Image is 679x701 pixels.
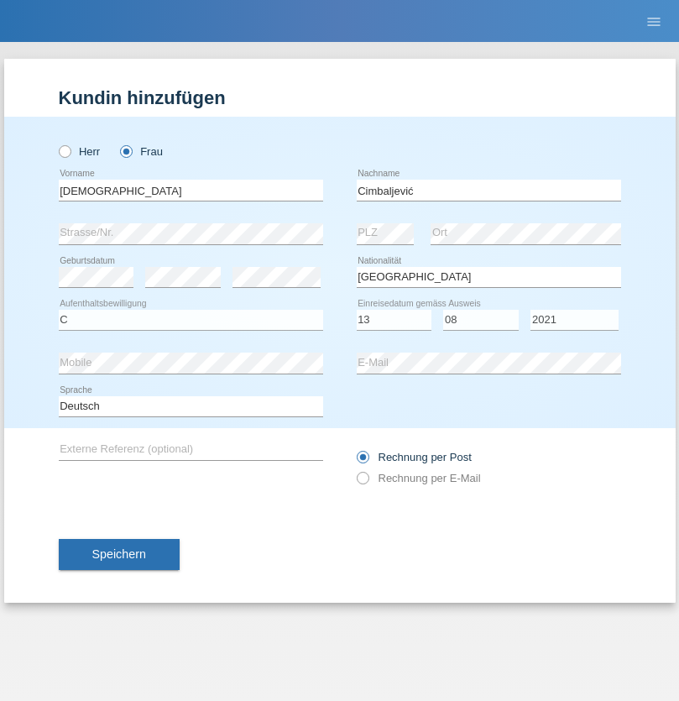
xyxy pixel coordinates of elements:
label: Rechnung per Post [357,451,472,463]
input: Rechnung per Post [357,451,368,472]
label: Frau [120,145,163,158]
input: Rechnung per E-Mail [357,472,368,493]
a: menu [637,16,671,26]
button: Speichern [59,539,180,571]
input: Frau [120,145,131,156]
label: Herr [59,145,101,158]
span: Speichern [92,547,146,561]
h1: Kundin hinzufügen [59,87,621,108]
input: Herr [59,145,70,156]
label: Rechnung per E-Mail [357,472,481,484]
i: menu [645,13,662,30]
